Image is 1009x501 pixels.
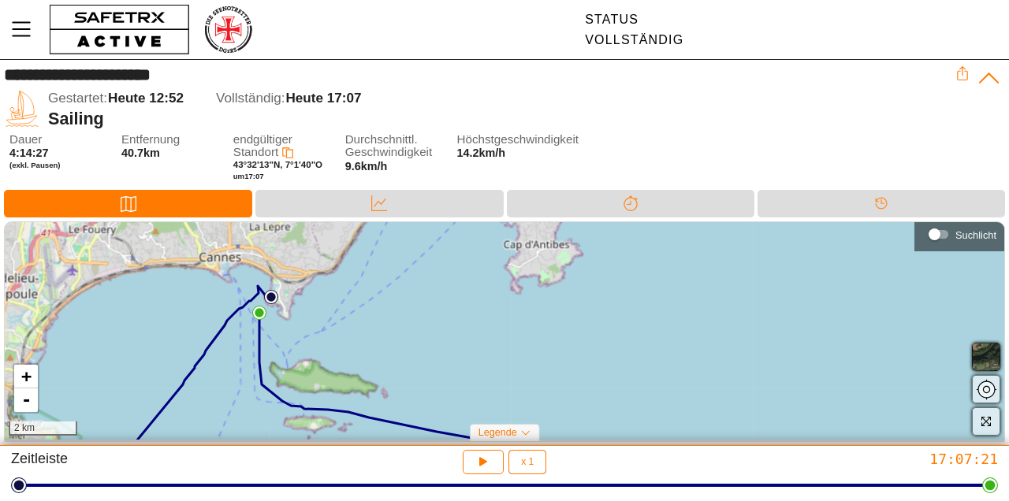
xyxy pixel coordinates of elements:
span: Höchstgeschwindigkeit [457,133,558,147]
span: 43°32'13"N, 7°1'40"O [233,160,322,169]
img: PathEnd.svg [252,306,266,320]
div: 17:07:21 [672,450,998,468]
a: Zoom in [14,365,38,388]
div: Sailing [48,109,955,129]
span: x 1 [521,457,534,466]
div: Timeline [758,190,1005,217]
div: 2 km [9,421,77,436]
span: Legende [478,427,517,438]
span: 40.7km [121,147,160,159]
div: Trennung [507,190,754,217]
img: SAILING.svg [4,91,40,127]
span: Gestartet: [48,91,107,106]
span: 4:14:27 [9,147,49,159]
span: Durchschnittl. Geschwindigkeit [345,133,446,159]
span: Vollständig: [216,91,285,106]
span: um 17:07 [233,172,264,180]
div: Daten [255,190,503,217]
img: RescueLogo.png [203,4,253,55]
span: Entfernung [121,133,222,147]
span: 14.2km/h [457,147,506,159]
div: Zeitleiste [11,450,337,474]
div: Vollständig [585,33,683,47]
div: Suchlicht [955,229,996,241]
a: Zoom out [14,388,38,412]
div: Status [585,13,683,27]
div: Karte [4,190,252,217]
span: 9.6km/h [345,160,388,173]
img: PathStart.svg [264,290,278,304]
span: (exkl. Pausen) [9,161,110,170]
button: x 1 [508,450,546,474]
span: Heute 12:52 [108,91,184,106]
span: Dauer [9,133,110,147]
div: Suchlicht [922,223,996,247]
span: endgültiger Standort [233,132,292,159]
span: Heute 17:07 [285,91,361,106]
